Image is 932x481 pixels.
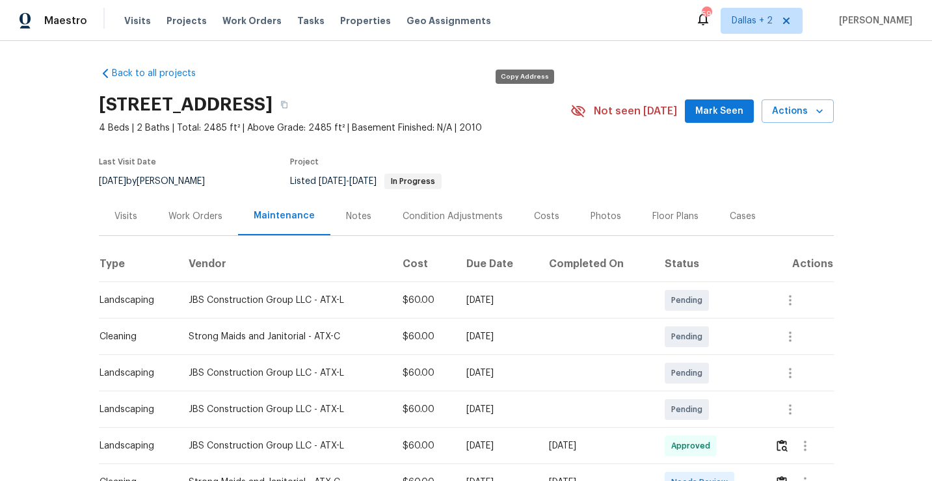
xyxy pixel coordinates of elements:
span: Maestro [44,14,87,27]
div: $60.00 [403,330,446,343]
a: Back to all projects [99,67,224,80]
th: Actions [764,246,834,282]
span: In Progress [386,177,440,185]
div: [DATE] [466,367,527,380]
div: [DATE] [466,403,527,416]
span: Properties [340,14,391,27]
div: Cases [730,210,756,223]
div: [DATE] [466,330,527,343]
div: Landscaping [100,439,168,452]
div: JBS Construction Group LLC - ATX-L [189,403,382,416]
span: Dallas + 2 [732,14,773,27]
span: Tasks [297,16,325,25]
div: $60.00 [403,367,446,380]
img: Review Icon [777,439,788,452]
span: Approved [671,439,715,452]
th: Cost [392,246,456,282]
span: Last Visit Date [99,158,156,166]
div: Costs [534,210,559,223]
h2: [STREET_ADDRESS] [99,98,273,111]
div: Notes [346,210,371,223]
th: Due Date [456,246,538,282]
span: Pending [671,330,708,343]
div: Work Orders [168,210,222,223]
span: [DATE] [99,177,126,186]
span: - [319,177,377,186]
span: [DATE] [349,177,377,186]
div: [DATE] [466,439,527,452]
span: Mark Seen [695,103,743,120]
button: Mark Seen [685,99,754,123]
th: Vendor [178,246,392,282]
span: Project [290,158,319,166]
div: Maintenance [254,209,315,222]
div: Landscaping [100,367,168,380]
span: Pending [671,367,708,380]
div: Landscaping [100,294,168,307]
button: Actions [762,99,834,123]
div: $60.00 [403,439,446,452]
div: Landscaping [100,403,168,416]
span: Not seen [DATE] [594,105,677,118]
div: Photos [591,210,621,223]
span: Work Orders [222,14,282,27]
th: Status [654,246,764,282]
th: Completed On [539,246,654,282]
div: $60.00 [403,294,446,307]
th: Type [99,246,179,282]
span: [PERSON_NAME] [834,14,912,27]
div: JBS Construction Group LLC - ATX-L [189,294,382,307]
div: Strong Maids and Janitorial - ATX-C [189,330,382,343]
span: Actions [772,103,823,120]
div: [DATE] [466,294,527,307]
div: $60.00 [403,403,446,416]
div: 59 [702,8,711,21]
div: Cleaning [100,330,168,343]
div: JBS Construction Group LLC - ATX-L [189,367,382,380]
span: Visits [124,14,151,27]
button: Review Icon [775,430,790,461]
div: JBS Construction Group LLC - ATX-L [189,439,382,452]
div: by [PERSON_NAME] [99,174,220,189]
span: Pending [671,403,708,416]
div: Floor Plans [652,210,699,223]
span: Listed [290,177,442,186]
span: Geo Assignments [406,14,491,27]
div: Condition Adjustments [403,210,503,223]
span: 4 Beds | 2 Baths | Total: 2485 ft² | Above Grade: 2485 ft² | Basement Finished: N/A | 2010 [99,122,570,135]
span: Pending [671,294,708,307]
span: [DATE] [319,177,346,186]
div: Visits [114,210,137,223]
div: [DATE] [549,439,644,452]
span: Projects [166,14,207,27]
